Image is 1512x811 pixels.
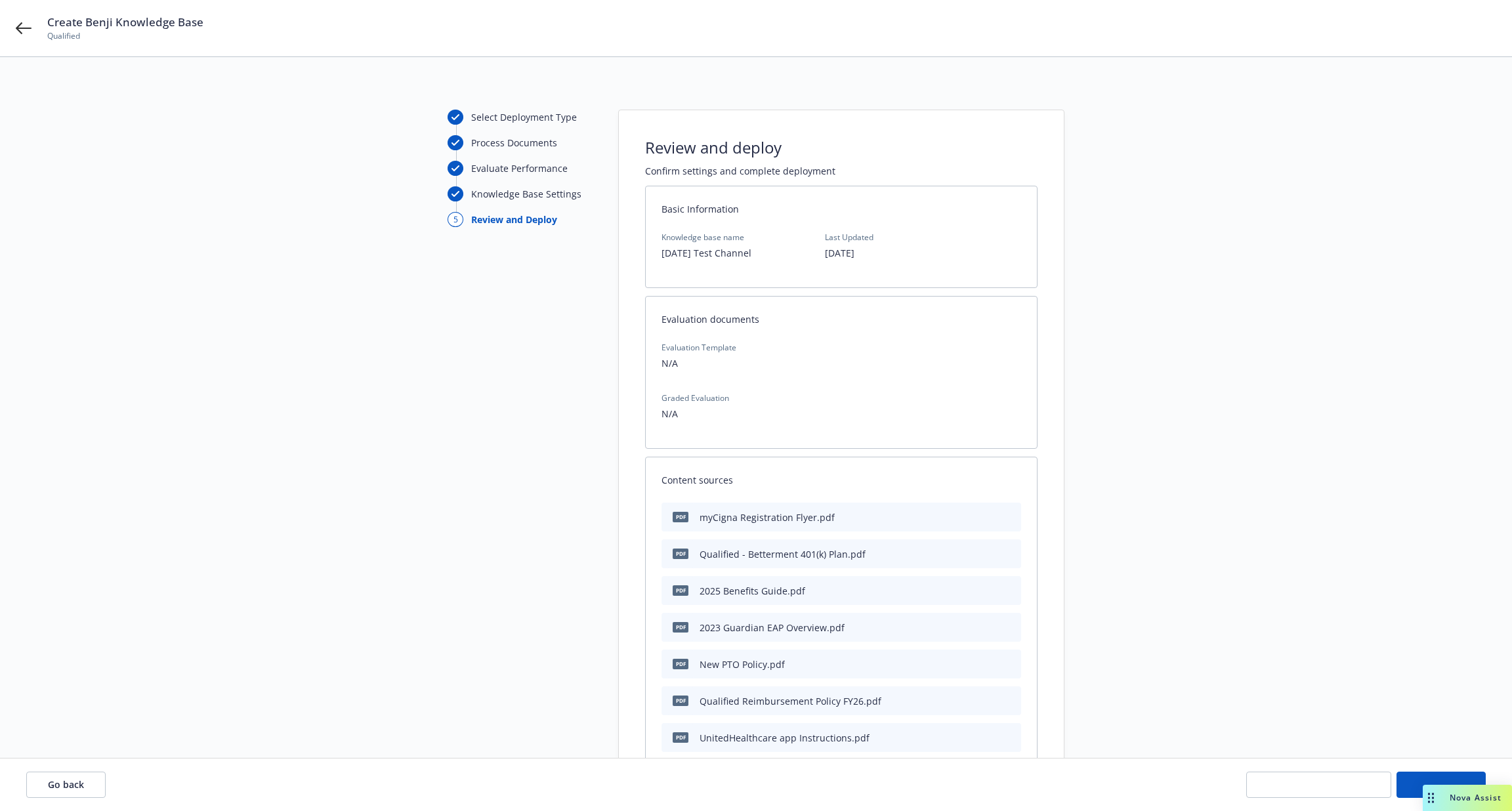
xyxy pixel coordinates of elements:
[673,585,688,595] span: pdf
[983,584,994,598] button: download file
[471,187,581,201] div: Knowledge Base Settings
[661,406,1021,422] p: N/A
[1425,778,1458,791] span: Submit
[1004,621,1016,634] button: preview file
[661,356,1021,371] p: N/A
[983,621,994,634] button: download file
[471,110,577,124] div: Select Deployment Type
[1004,694,1016,708] button: preview file
[673,659,688,669] span: pdf
[983,547,994,561] button: download file
[48,778,84,791] span: Go back
[700,621,845,634] div: 2023 Guardian EAP Overview.pdf
[1004,510,1016,524] button: preview file
[1450,792,1501,803] span: Nova Assist
[471,136,557,150] div: Process Documents
[645,164,1038,178] h2: Confirm settings and complete deployment
[1004,547,1016,561] button: preview file
[1246,772,1391,798] button: Save progress and exit
[673,732,688,742] span: pdf
[983,510,994,524] button: download file
[1004,657,1016,671] button: preview file
[1004,731,1016,745] button: preview file
[700,657,785,671] div: New PTO Policy.pdf
[1423,785,1512,811] button: Nova Assist
[825,232,873,243] span: Last Updated
[1004,584,1016,598] button: preview file
[47,30,203,42] span: Qualified
[673,549,688,558] span: pdf
[1396,772,1486,798] button: Submit
[673,696,688,705] span: pdf
[646,457,1037,503] div: Content sources
[983,694,994,708] button: download file
[1423,785,1439,811] div: Drag to move
[646,297,1037,342] div: Evaluation documents
[471,213,557,226] div: Review and Deploy
[673,622,688,632] span: pdf
[661,245,751,261] p: [DATE] Test Channel
[983,657,994,671] button: download file
[700,694,881,708] div: Qualified Reimbursement Policy FY26.pdf
[700,584,805,598] div: 2025 Benefits Guide.pdf
[1268,778,1370,791] span: Save progress and exit
[448,212,463,227] div: 5
[700,731,870,745] div: UnitedHealthcare app Instructions.pdf
[645,136,782,159] h1: Review and deploy
[646,186,1037,232] div: Basic Information
[661,392,1021,404] span: Graded Evaluation
[661,232,751,243] span: Knowledge base name
[471,161,568,175] div: Evaluate Performance
[26,772,106,798] button: Go back
[700,547,866,561] div: Qualified - Betterment 401(k) Plan.pdf
[661,342,1021,353] span: Evaluation Template
[825,245,873,261] p: [DATE]
[700,510,835,524] div: myCigna Registration Flyer.pdf
[47,14,203,30] span: Create Benji Knowledge Base
[673,512,688,522] span: pdf
[983,731,994,745] button: download file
